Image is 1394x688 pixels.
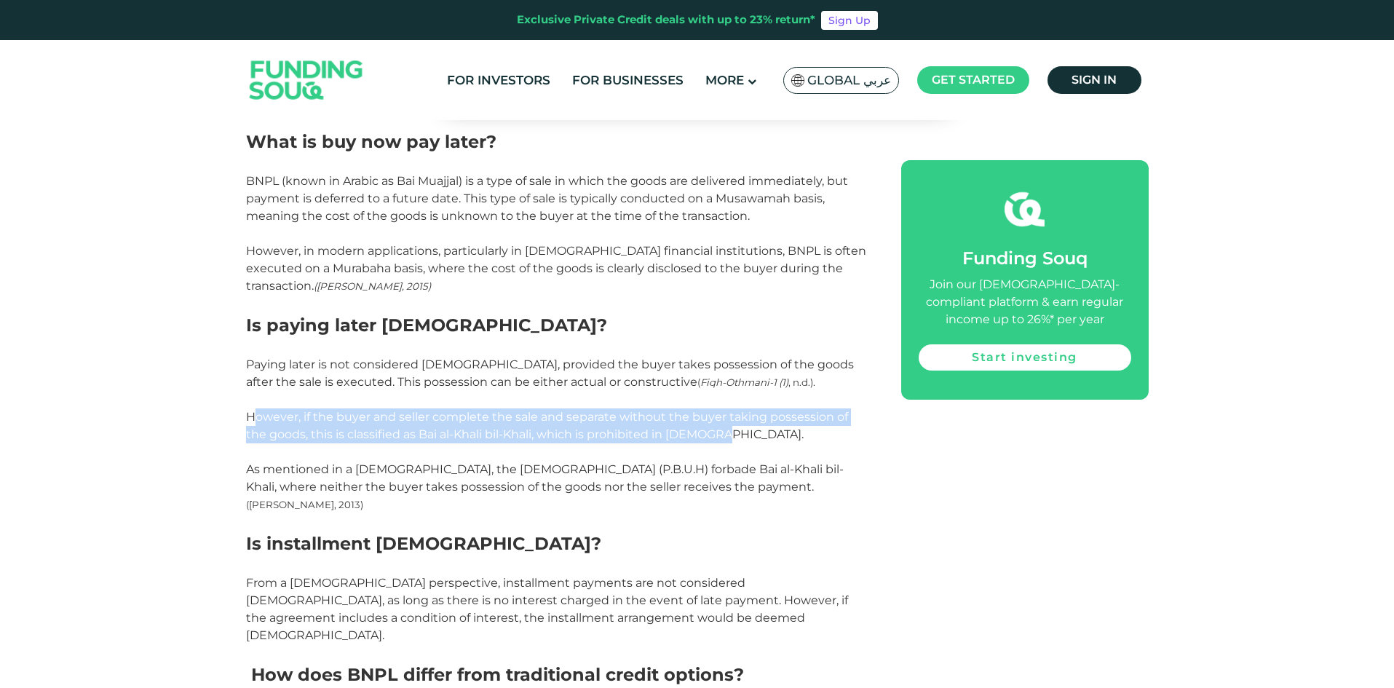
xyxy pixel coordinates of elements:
[246,410,848,441] span: However, if the buyer and seller complete the sale and separate without the buyer taking possessi...
[821,11,878,30] a: Sign Up
[932,73,1015,87] span: Get started
[246,357,854,389] span: Paying later is not considered [DEMOGRAPHIC_DATA], provided the buyer takes possession of the goo...
[246,533,601,554] span: Is installment [DEMOGRAPHIC_DATA]?
[1072,73,1117,87] span: Sign in
[251,664,744,685] span: How does BNPL differ from traditional credit options?
[791,74,804,87] img: SA Flag
[246,174,848,223] span: BNPL (known in Arabic as Bai Muajjal) is a type of sale in which the goods are delivered immediat...
[697,376,813,388] span: ( , n.d.)
[246,315,607,336] span: Is paying later [DEMOGRAPHIC_DATA]?
[517,12,815,28] div: Exclusive Private Credit deals with up to 23% return*
[705,73,744,87] span: More
[314,280,431,292] span: ([PERSON_NAME], 2015)
[246,499,363,510] span: ([PERSON_NAME], 2013)
[919,344,1131,371] a: Start investing
[807,72,891,89] span: Global عربي
[1048,66,1141,94] a: Sign in
[246,244,866,293] span: However, in modern applications, particularly in [DEMOGRAPHIC_DATA] financial institutions, BNPL ...
[700,376,788,388] em: Fiqh-Othmani-1 (1)
[246,462,844,494] span: As mentioned in a [DEMOGRAPHIC_DATA], the [DEMOGRAPHIC_DATA] (P.B.U.H) forbade Bai al-Khali bil-K...
[919,276,1131,328] div: Join our [DEMOGRAPHIC_DATA]-compliant platform & earn regular income up to 26%* per year
[246,131,496,152] span: What is buy now pay later?
[235,44,378,117] img: Logo
[569,68,687,92] a: For Businesses
[246,576,848,642] span: From a [DEMOGRAPHIC_DATA] perspective, installment payments are not considered [DEMOGRAPHIC_DATA]...
[813,376,815,388] span: .
[962,248,1088,269] span: Funding Souq
[443,68,554,92] a: For Investors
[1005,189,1045,229] img: fsicon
